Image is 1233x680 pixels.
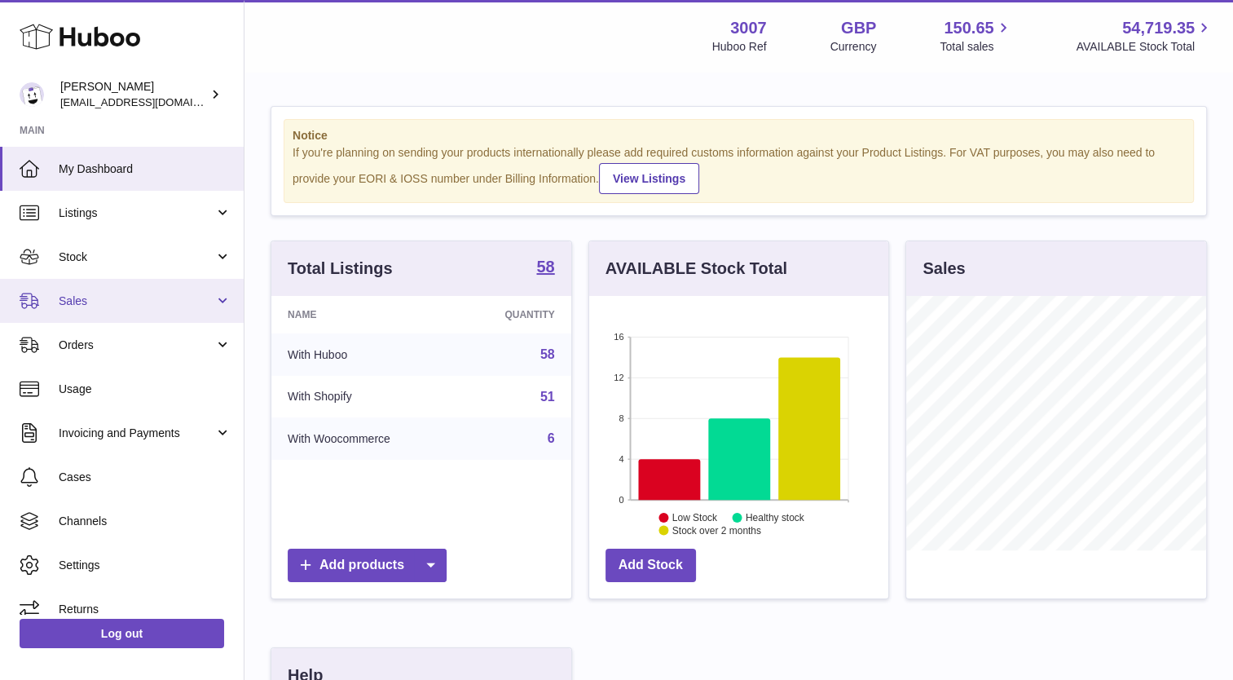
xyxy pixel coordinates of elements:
[59,470,231,485] span: Cases
[59,338,214,353] span: Orders
[605,549,696,582] a: Add Stock
[60,79,207,110] div: [PERSON_NAME]
[940,39,1012,55] span: Total sales
[536,258,554,275] strong: 58
[830,39,877,55] div: Currency
[540,347,555,361] a: 58
[271,296,457,333] th: Name
[59,161,231,177] span: My Dashboard
[536,258,554,278] a: 58
[271,417,457,460] td: With Woocommerce
[672,512,718,523] text: Low Stock
[940,17,1012,55] a: 150.65 Total sales
[59,602,231,617] span: Returns
[20,619,224,648] a: Log out
[923,258,965,280] h3: Sales
[271,376,457,418] td: With Shopify
[619,495,623,505] text: 0
[288,549,447,582] a: Add products
[548,431,555,445] a: 6
[1076,39,1213,55] span: AVAILABLE Stock Total
[1076,17,1213,55] a: 54,719.35 AVAILABLE Stock Total
[619,454,623,464] text: 4
[59,382,231,397] span: Usage
[59,514,231,529] span: Channels
[59,294,214,309] span: Sales
[619,413,623,423] text: 8
[730,17,767,39] strong: 3007
[20,82,44,107] img: bevmay@maysama.com
[59,426,214,441] span: Invoicing and Payments
[712,39,767,55] div: Huboo Ref
[672,525,761,536] text: Stock over 2 months
[59,249,214,265] span: Stock
[271,333,457,376] td: With Huboo
[59,205,214,221] span: Listings
[614,332,623,342] text: 16
[60,95,240,108] span: [EMAIL_ADDRESS][DOMAIN_NAME]
[614,373,623,382] text: 12
[841,17,876,39] strong: GBP
[746,512,805,523] text: Healthy stock
[1122,17,1195,39] span: 54,719.35
[293,145,1185,194] div: If you're planning on sending your products internationally please add required customs informati...
[288,258,393,280] h3: Total Listings
[605,258,787,280] h3: AVAILABLE Stock Total
[59,558,231,573] span: Settings
[293,128,1185,144] strong: Notice
[457,296,570,333] th: Quantity
[599,163,699,194] a: View Listings
[944,17,993,39] span: 150.65
[540,390,555,404] a: 51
